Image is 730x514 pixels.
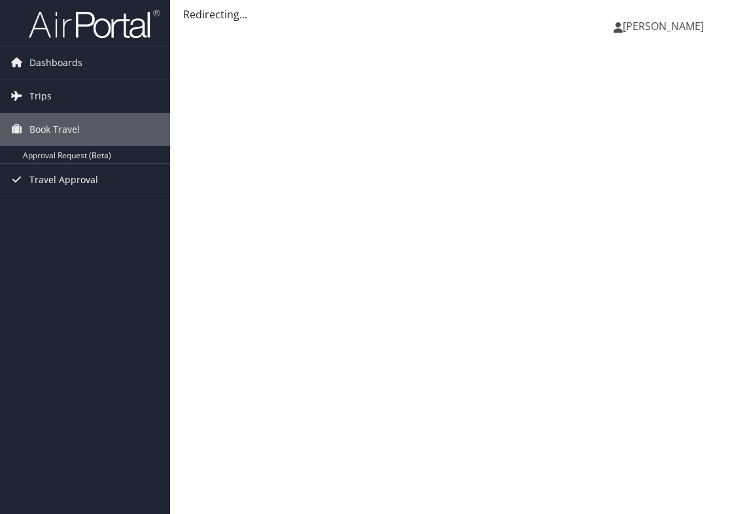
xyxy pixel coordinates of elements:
[29,163,98,196] span: Travel Approval
[29,9,160,39] img: airportal-logo.png
[29,113,80,146] span: Book Travel
[29,80,52,112] span: Trips
[183,7,717,22] div: Redirecting...
[614,7,717,46] a: [PERSON_NAME]
[29,46,82,79] span: Dashboards
[623,19,704,33] span: [PERSON_NAME]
